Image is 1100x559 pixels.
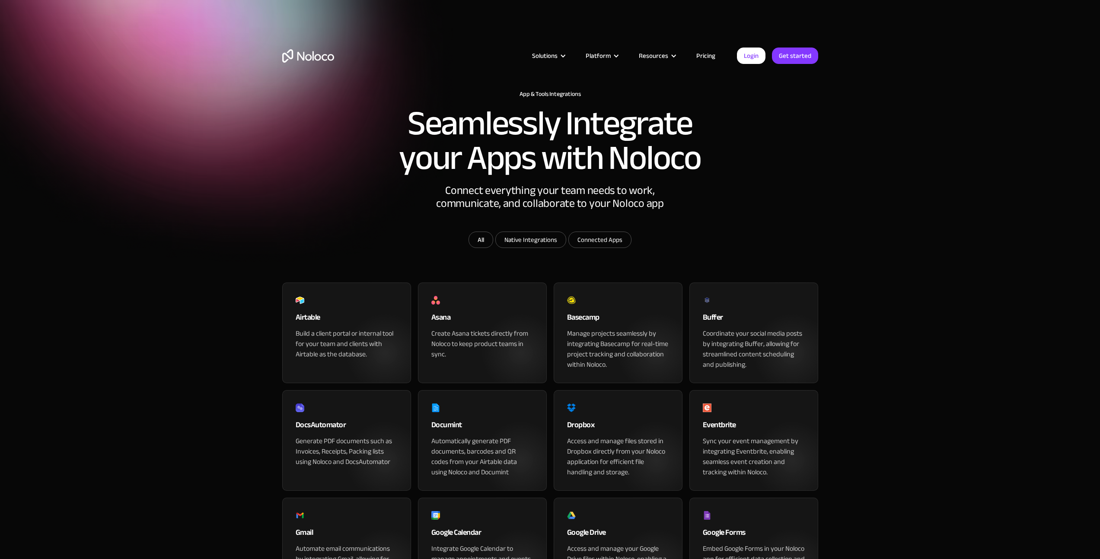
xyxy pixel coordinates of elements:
div: Google Drive [567,526,669,543]
a: AirtableBuild a client portal or internal tool for your team and clients with Airtable as the dat... [282,283,411,383]
div: Generate PDF documents such as Invoices, Receipts, Packing lists using Noloco and DocsAutomator [296,436,398,467]
div: Dropbox [567,419,669,436]
a: Pricing [686,50,726,61]
div: Sync your event management by integrating Eventbrite, enabling seamless event creation and tracki... [703,436,805,477]
a: Get started [772,48,818,64]
a: DropboxAccess and manage files stored in Dropbox directly from your Noloco application for effici... [554,390,682,491]
div: Automatically generate PDF documents, barcodes and QR codes from your Airtable data using Noloco ... [431,436,533,477]
div: Platform [575,50,628,61]
div: Documint [431,419,533,436]
form: Email Form [377,232,723,250]
div: Gmail [296,526,398,543]
a: home [282,49,334,63]
a: BasecampManage projects seamlessly by integrating Basecamp for real-time project tracking and col... [554,283,682,383]
a: Login [737,48,765,64]
div: Manage projects seamlessly by integrating Basecamp for real-time project tracking and collaborati... [567,328,669,370]
div: Google Forms [703,526,805,543]
div: Asana [431,311,533,328]
div: Resources [628,50,686,61]
div: Build a client portal or internal tool for your team and clients with Airtable as the database. [296,328,398,359]
div: Connect everything your team needs to work, communicate, and collaborate to your Noloco app [421,184,680,232]
div: Access and manage files stored in Dropbox directly from your Noloco application for efficient fil... [567,436,669,477]
a: DocumintAutomatically generate PDF documents, barcodes and QR codes from your Airtable data using... [418,390,547,491]
div: Resources [639,50,668,61]
div: Google Calendar [431,526,533,543]
a: DocsAutomatorGenerate PDF documents such as Invoices, Receipts, Packing lists using Noloco and Do... [282,390,411,491]
div: Solutions [532,50,558,61]
div: Buffer [703,311,805,328]
div: Create Asana tickets directly from Noloco to keep product teams in sync. [431,328,533,359]
div: Coordinate your social media posts by integrating Buffer, allowing for streamlined content schedu... [703,328,805,370]
div: Basecamp [567,311,669,328]
a: All [469,232,493,248]
div: Solutions [521,50,575,61]
a: EventbriteSync your event management by integrating Eventbrite, enabling seamless event creation ... [689,390,818,491]
a: AsanaCreate Asana tickets directly from Noloco to keep product teams in sync. [418,283,547,383]
h2: Seamlessly Integrate your Apps with Noloco [399,106,701,175]
a: BufferCoordinate your social media posts by integrating Buffer, allowing for streamlined content ... [689,283,818,383]
div: Airtable [296,311,398,328]
div: DocsAutomator [296,419,398,436]
div: Platform [586,50,611,61]
div: Eventbrite [703,419,805,436]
